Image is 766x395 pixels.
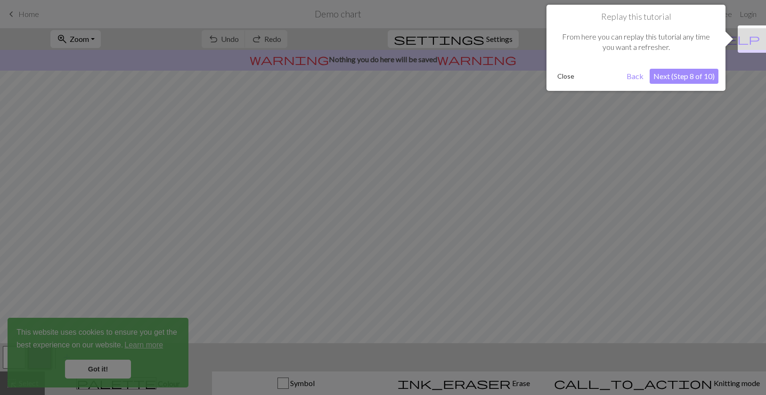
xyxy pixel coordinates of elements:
div: Replay this tutorial [546,5,725,91]
h1: Replay this tutorial [554,12,718,22]
button: Back [623,69,647,84]
div: From here you can replay this tutorial any time you want a refresher. [554,22,718,62]
button: Close [554,69,578,83]
button: Next (Step 8 of 10) [650,69,718,84]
